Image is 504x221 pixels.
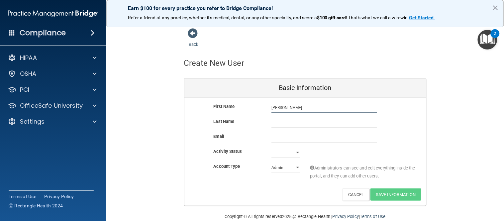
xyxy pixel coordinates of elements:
[184,78,426,98] div: Basic Information
[128,15,317,20] span: Refer a friend at any practice, whether it's medical, dental, or any other speciality, and score a
[8,102,97,110] a: OfficeSafe University
[317,15,346,20] strong: $100 gift card
[9,202,63,209] span: Ⓒ Rectangle Health 2024
[20,28,66,38] h4: Compliance
[20,86,29,94] p: PCI
[8,70,97,78] a: OSHA
[343,188,369,201] button: Cancel
[8,7,98,20] img: PMB logo
[214,164,240,169] b: Account Type
[409,15,434,20] strong: Get Started
[9,193,36,200] a: Terms of Use
[214,119,235,124] b: Last Name
[20,118,45,126] p: Settings
[370,188,421,201] button: Save Information
[20,102,83,110] p: OfficeSafe University
[8,118,97,126] a: Settings
[8,86,97,94] a: PCI
[214,104,235,109] b: First Name
[8,54,97,62] a: HIPAA
[310,164,416,180] span: Administrators can see and edit everything inside the portal, and they can add other users.
[20,54,37,62] p: HIPAA
[492,2,499,13] button: Close
[360,214,385,219] a: Terms of Use
[214,149,242,154] b: Activity Status
[20,70,37,78] p: OSHA
[333,214,359,219] a: Privacy Policy
[494,34,496,42] div: 2
[409,15,435,20] a: Get Started
[478,30,497,50] button: Open Resource Center, 2 new notifications
[214,134,224,139] b: Email
[184,59,245,67] h4: Create New User
[44,193,74,200] a: Privacy Policy
[189,34,199,47] a: Back
[128,5,482,11] p: Earn $100 for every practice you refer to Bridge Compliance!
[346,15,409,20] span: ! That's what we call a win-win.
